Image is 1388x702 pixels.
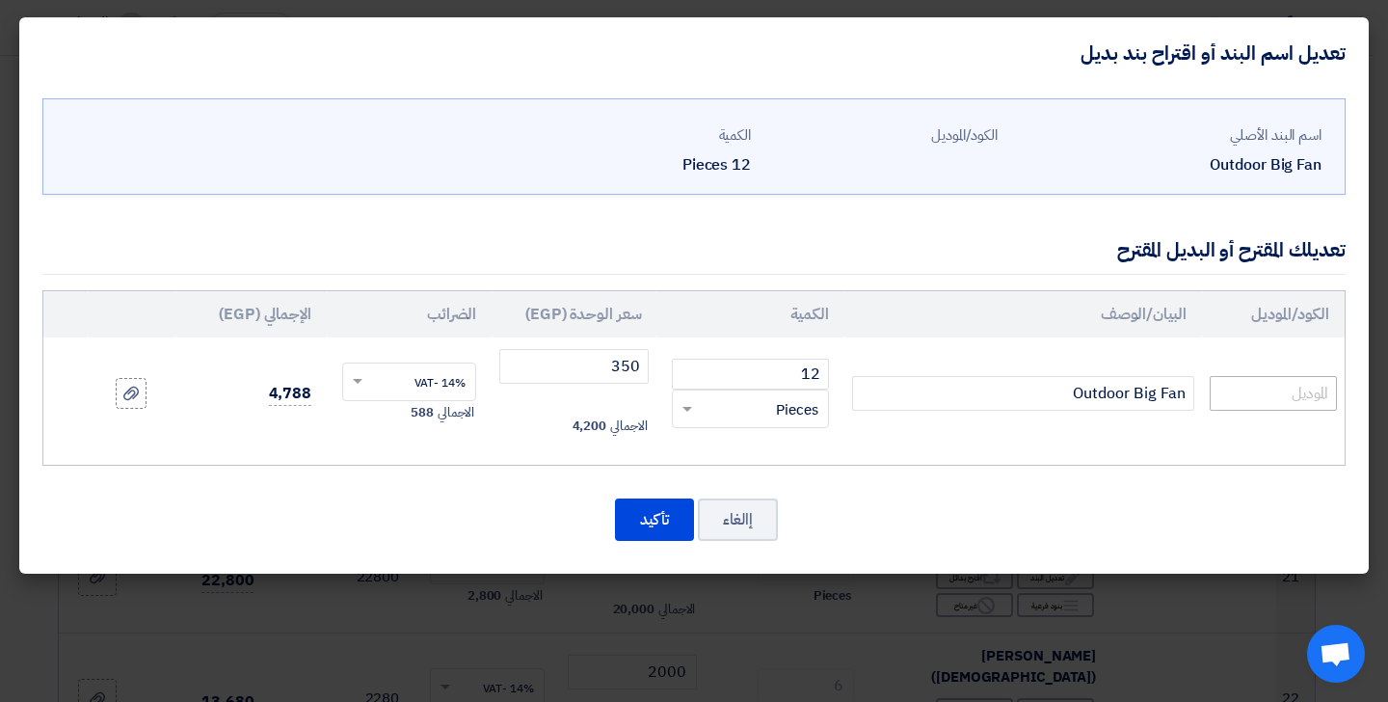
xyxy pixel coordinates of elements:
span: Pieces [776,399,818,421]
div: اسم البند الأصلي [1013,124,1321,147]
div: 12 Pieces [520,153,751,176]
th: الضرائب [327,291,492,337]
input: الموديل [1210,376,1337,411]
button: إالغاء [698,499,778,541]
span: الاجمالي [438,403,474,422]
div: Outdoor Big Fan [1013,153,1321,176]
span: 588 [411,403,434,422]
input: RFQ_STEP1.ITEMS.2.AMOUNT_TITLE [672,359,828,390]
input: Add Item Description [852,376,1194,411]
th: الكود/الموديل [1202,291,1345,337]
div: الكود/الموديل [766,124,998,147]
div: تعديلك المقترح أو البديل المقترح [1117,235,1346,264]
span: 4,788 [269,382,312,406]
a: Open chat [1307,625,1365,683]
th: الإجمالي (EGP) [175,291,327,337]
ng-select: VAT [342,363,476,401]
th: البيان/الوصف [844,291,1202,337]
span: الاجمالي [610,417,647,436]
input: أدخل سعر الوحدة [499,349,649,384]
span: 4,200 [573,417,607,436]
h4: تعديل اسم البند أو اقتراح بند بديل [1081,40,1346,66]
th: الكمية [656,291,843,337]
div: الكمية [520,124,751,147]
th: سعر الوحدة (EGP) [492,291,656,337]
button: تأكيد [615,499,694,541]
